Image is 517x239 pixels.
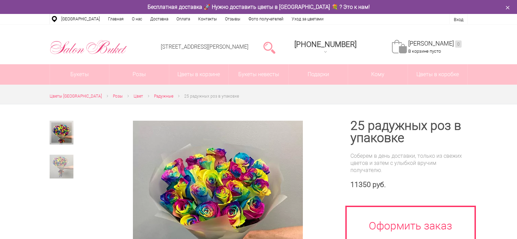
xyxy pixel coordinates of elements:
a: О нас [128,14,146,24]
span: 25 радужных роз в упаковке [184,94,239,99]
h1: 25 радужных роз в упаковке [350,120,468,144]
a: [STREET_ADDRESS][PERSON_NAME] [161,44,248,50]
a: Букеты [50,64,109,85]
a: Розы [109,64,169,85]
a: Вход [454,17,463,22]
a: Контакты [194,14,221,24]
a: [PHONE_NUMBER] [290,38,361,57]
a: Цвет [134,93,143,100]
a: Оплата [172,14,194,24]
a: Радужные [154,93,173,100]
span: Радужные [154,94,173,99]
div: Бесплатная доставка 🚀 Нужно доставить цветы в [GEOGRAPHIC_DATA] 💐 ? Это к нам! [45,3,473,11]
a: Розы [113,93,123,100]
ins: 0 [455,40,462,48]
a: Фото получателей [244,14,288,24]
img: Цветы Нижний Новгород [50,38,127,56]
div: 11350 руб. [350,181,468,189]
a: Главная [104,14,128,24]
a: Цветы [GEOGRAPHIC_DATA] [50,93,102,100]
a: [GEOGRAPHIC_DATA] [57,14,104,24]
a: Доставка [146,14,172,24]
span: Кому [348,64,408,85]
a: Уход за цветами [288,14,328,24]
a: Цветы в коробке [408,64,467,85]
a: Цветы в корзине [169,64,229,85]
div: Соберем в день доставки, только из свежих цветов и затем с улыбкой вручим получателю. [350,152,468,174]
a: Букеты невесты [229,64,288,85]
span: В корзине пусто [408,49,441,54]
a: [PERSON_NAME] [408,40,462,48]
span: Цвет [134,94,143,99]
span: Розы [113,94,123,99]
div: [PHONE_NUMBER] [294,40,357,49]
a: Отзывы [221,14,244,24]
span: Цветы [GEOGRAPHIC_DATA] [50,94,102,99]
a: Подарки [289,64,348,85]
